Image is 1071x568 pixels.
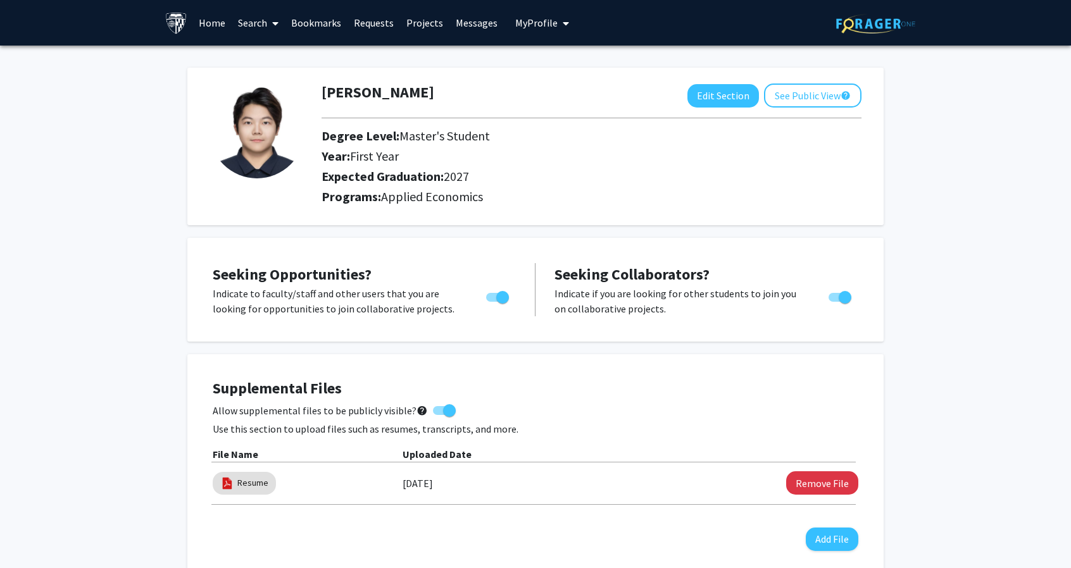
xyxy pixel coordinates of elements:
[400,1,449,45] a: Projects
[687,84,759,108] button: Edit Section
[213,286,462,316] p: Indicate to faculty/staff and other users that you are looking for opportunities to join collabor...
[786,471,858,495] button: Remove Resume File
[348,1,400,45] a: Requests
[403,448,472,460] b: Uploaded Date
[381,188,483,204] span: Applied Economics
[806,528,858,551] button: Add File
[322,169,753,184] h2: Expected Graduation:
[165,12,187,34] img: Johns Hopkins University Logo
[237,476,268,490] a: Resume
[213,403,428,418] span: Allow supplemental files to be publicly visible?
[285,1,348,45] a: Bookmarks
[515,16,558,29] span: My Profile
[449,1,504,45] a: Messages
[824,286,858,305] div: Toggle
[554,264,710,284] span: Seeking Collaborators?
[764,83,861,108] button: See Public View
[322,149,753,164] h2: Year:
[322,83,434,102] h1: [PERSON_NAME]
[416,403,428,418] mat-icon: help
[403,472,433,494] label: [DATE]
[220,476,234,490] img: pdf_icon.png
[232,1,285,45] a: Search
[399,128,490,144] span: Master's Student
[213,448,258,460] b: File Name
[322,128,753,144] h2: Degree Level:
[213,264,372,284] span: Seeking Opportunities?
[554,286,805,316] p: Indicate if you are looking for other students to join you on collaborative projects.
[322,189,861,204] h2: Programs:
[9,511,54,559] iframe: Chat
[841,88,851,103] mat-icon: help
[210,83,304,178] img: Profile Picture
[213,421,858,436] p: Use this section to upload files such as resumes, transcripts, and more.
[836,14,915,34] img: ForagerOne Logo
[444,168,469,184] span: 2027
[481,286,516,305] div: Toggle
[350,148,399,164] span: First Year
[192,1,232,45] a: Home
[213,380,858,398] h4: Supplemental Files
